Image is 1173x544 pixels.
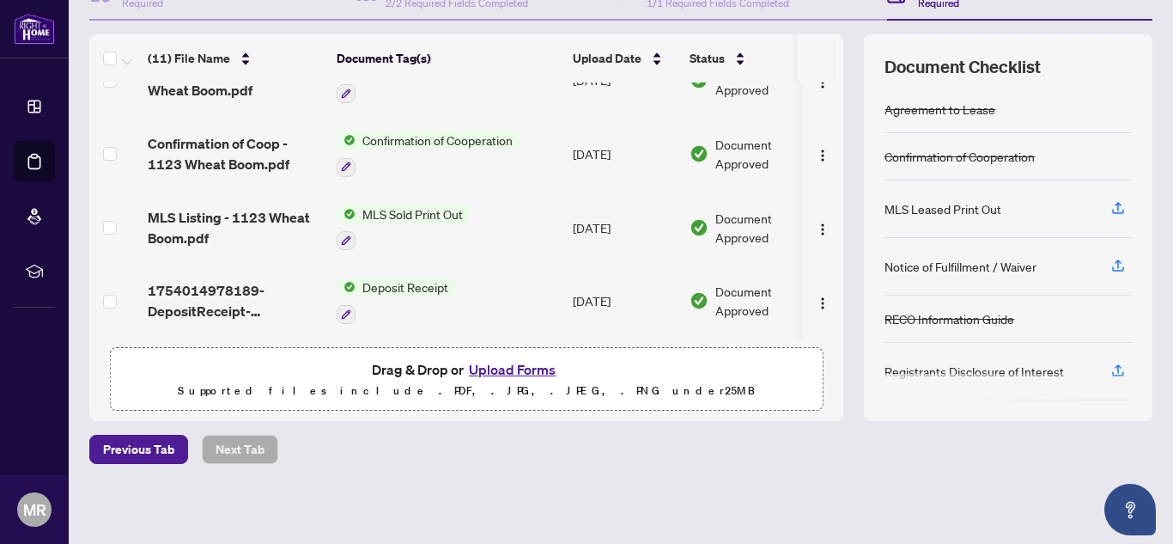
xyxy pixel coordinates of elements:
[337,278,455,324] button: Status IconDeposit Receipt
[337,278,356,296] img: Status Icon
[683,34,829,83] th: Status
[816,223,830,236] img: Logo
[566,264,683,338] td: [DATE]
[148,207,323,248] span: MLS Listing - 1123 Wheat Boom.pdf
[566,117,683,191] td: [DATE]
[372,358,561,381] span: Drag & Drop or
[337,131,356,150] img: Status Icon
[148,133,323,174] span: Confirmation of Coop - 1123 Wheat Boom.pdf
[103,436,174,463] span: Previous Tab
[690,49,725,68] span: Status
[809,287,836,315] button: Logo
[23,498,46,522] span: MR
[884,257,1036,276] div: Notice of Fulfillment / Waiver
[337,205,470,251] button: Status IconMLS Sold Print Out
[566,191,683,265] td: [DATE]
[330,34,566,83] th: Document Tag(s)
[884,362,1064,381] div: Registrants Disclosure of Interest
[141,34,330,83] th: (11) File Name
[884,199,1001,218] div: MLS Leased Print Out
[884,309,1014,328] div: RECO Information Guide
[1104,484,1156,535] button: Open asap
[356,131,520,150] span: Confirmation of Cooperation
[148,49,230,68] span: (11) File Name
[816,149,830,162] img: Logo
[809,214,836,241] button: Logo
[884,147,1035,166] div: Confirmation of Cooperation
[14,13,55,45] img: logo
[111,348,822,412] span: Drag & Drop orUpload FormsSupported files include .PDF, .JPG, .JPEG, .PNG under25MB
[566,34,683,83] th: Upload Date
[202,435,278,464] button: Next Tab
[715,135,822,173] span: Document Approved
[464,358,561,381] button: Upload Forms
[89,435,188,464] button: Previous Tab
[356,205,470,223] span: MLS Sold Print Out
[884,55,1041,79] span: Document Checklist
[884,100,995,119] div: Agreement to Lease
[715,282,822,320] span: Document Approved
[816,76,830,89] img: Logo
[690,291,708,310] img: Document Status
[148,280,323,321] span: 1754014978189-DepositReceipt-1123WheatBoom.pdf
[816,296,830,310] img: Logo
[690,218,708,237] img: Document Status
[809,140,836,168] button: Logo
[337,205,356,223] img: Status Icon
[690,144,708,163] img: Document Status
[715,209,822,247] span: Document Approved
[356,278,455,296] span: Deposit Receipt
[573,49,641,68] span: Upload Date
[121,381,811,401] p: Supported files include .PDF, .JPG, .JPEG, .PNG under 25 MB
[337,131,520,177] button: Status IconConfirmation of Cooperation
